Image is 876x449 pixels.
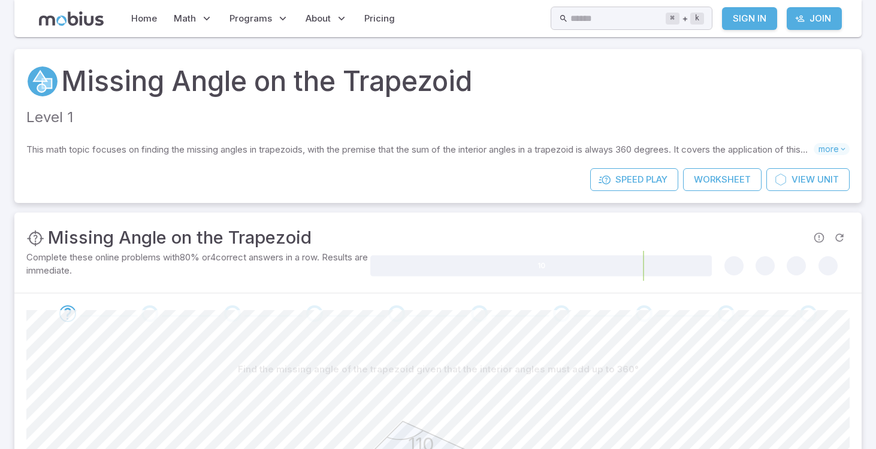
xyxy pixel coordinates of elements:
[590,168,678,191] a: SpeedPlay
[26,143,814,156] p: This math topic focuses on finding the missing angles in trapezoids, with the premise that the su...
[388,305,405,322] div: Go to the next question
[766,168,850,191] a: ViewUnit
[361,5,398,32] a: Pricing
[26,107,850,129] p: Level 1
[792,173,815,186] span: View
[471,305,488,322] div: Go to the next question
[141,305,158,322] div: Go to the next question
[615,173,644,186] span: Speed
[174,12,196,25] span: Math
[26,65,59,98] a: Geometry 2D
[722,7,777,30] a: Sign In
[809,227,829,248] span: Report an issue with the question
[718,305,735,322] div: Go to the next question
[553,305,570,322] div: Go to the next question
[128,5,161,32] a: Home
[238,363,639,376] p: Find the missing angle of the trapezoid given that the interior angles must add up to 360°
[224,305,241,322] div: Go to the next question
[306,12,331,25] span: About
[59,305,76,322] div: Go to the next question
[666,13,679,25] kbd: ⌘
[61,61,472,102] a: Missing Angle on the Trapezoid
[306,305,323,322] div: Go to the next question
[646,173,667,186] span: Play
[683,168,762,191] a: Worksheet
[26,251,368,277] p: Complete these online problems with 80 % or 4 correct answers in a row. Results are immediate.
[229,12,272,25] span: Programs
[666,11,704,26] div: +
[48,224,312,251] h3: Missing Angle on the Trapezoid
[829,227,850,248] span: Refresh Question
[636,305,653,322] div: Go to the next question
[817,173,839,186] span: Unit
[787,7,842,30] a: Join
[690,13,704,25] kbd: k
[800,305,817,322] div: Go to the next question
